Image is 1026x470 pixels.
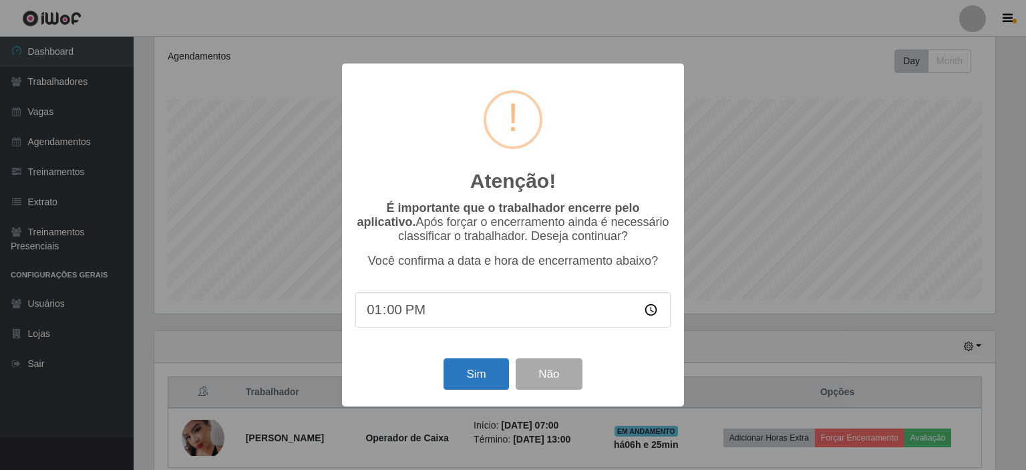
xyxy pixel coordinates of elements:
[355,201,671,243] p: Após forçar o encerramento ainda é necessário classificar o trabalhador. Deseja continuar?
[516,358,582,390] button: Não
[444,358,508,390] button: Sim
[470,169,556,193] h2: Atenção!
[355,254,671,268] p: Você confirma a data e hora de encerramento abaixo?
[357,201,639,229] b: É importante que o trabalhador encerre pelo aplicativo.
